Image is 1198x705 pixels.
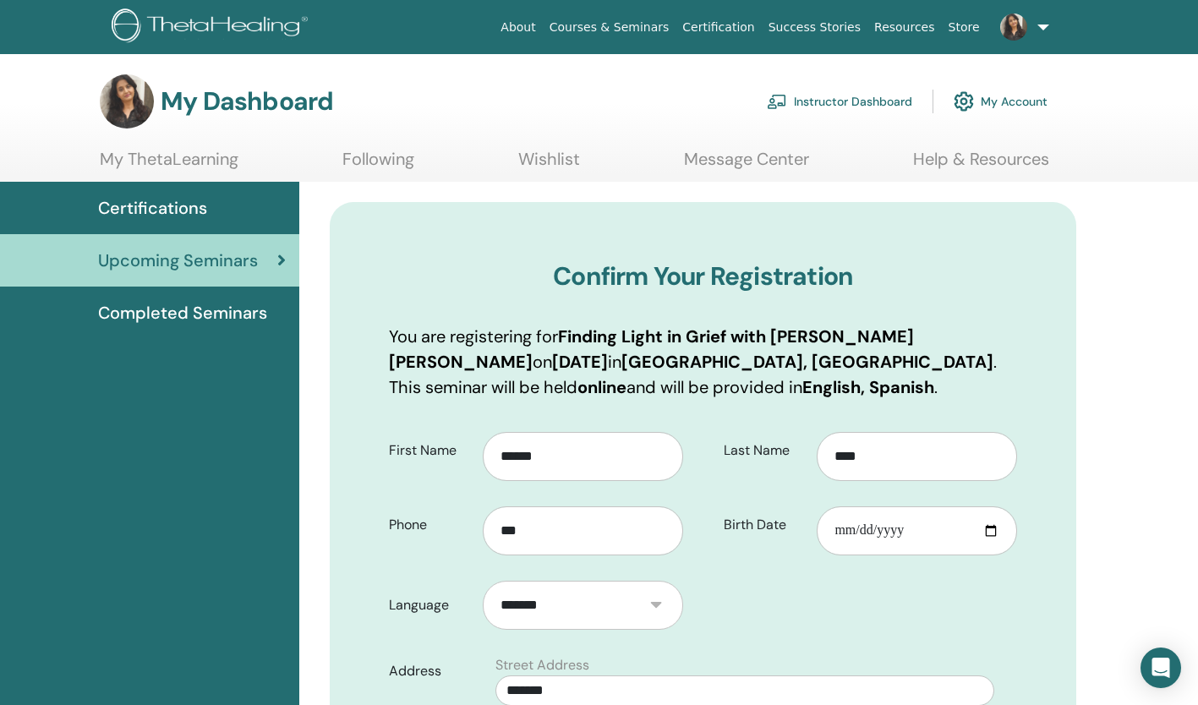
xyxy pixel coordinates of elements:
[577,376,626,398] b: online
[767,83,912,120] a: Instructor Dashboard
[112,8,314,46] img: logo.png
[376,655,485,687] label: Address
[762,12,867,43] a: Success Stories
[376,434,483,467] label: First Name
[954,83,1048,120] a: My Account
[954,87,974,116] img: cog.svg
[621,351,993,373] b: [GEOGRAPHIC_DATA], [GEOGRAPHIC_DATA]
[342,149,414,182] a: Following
[161,86,333,117] h3: My Dashboard
[389,325,914,373] b: Finding Light in Grief with [PERSON_NAME] [PERSON_NAME]
[376,589,483,621] label: Language
[867,12,942,43] a: Resources
[494,12,542,43] a: About
[389,324,1017,400] p: You are registering for on in . This seminar will be held and will be provided in .
[711,434,818,467] label: Last Name
[802,376,934,398] b: English, Spanish
[100,74,154,128] img: default.jpg
[495,655,589,675] label: Street Address
[552,351,608,373] b: [DATE]
[684,149,809,182] a: Message Center
[767,94,787,109] img: chalkboard-teacher.svg
[1000,14,1027,41] img: default.jpg
[518,149,580,182] a: Wishlist
[1141,648,1181,688] div: Open Intercom Messenger
[98,248,258,273] span: Upcoming Seminars
[543,12,676,43] a: Courses & Seminars
[913,149,1049,182] a: Help & Resources
[376,509,483,541] label: Phone
[942,12,987,43] a: Store
[711,509,818,541] label: Birth Date
[100,149,238,182] a: My ThetaLearning
[676,12,761,43] a: Certification
[98,195,207,221] span: Certifications
[389,261,1017,292] h3: Confirm Your Registration
[98,300,267,325] span: Completed Seminars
